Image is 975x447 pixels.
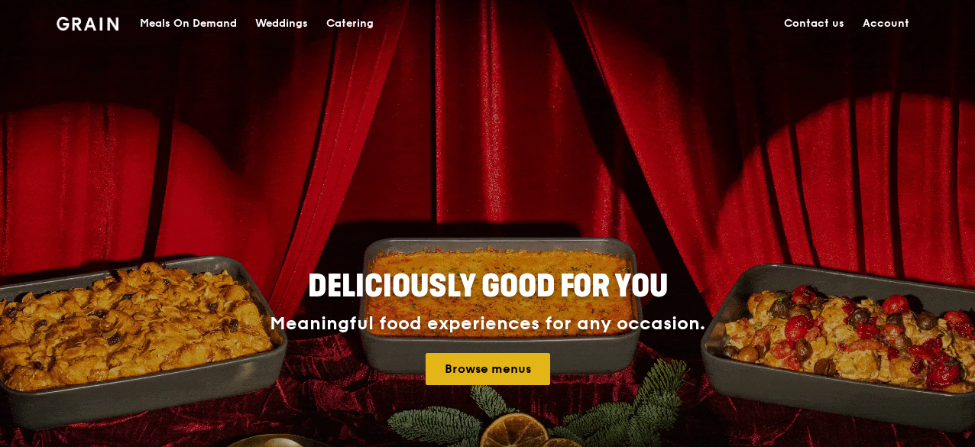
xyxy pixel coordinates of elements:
div: Meaningful food experiences for any occasion. [212,313,763,335]
span: Deliciously good for you [308,268,668,305]
img: Grain [57,17,118,31]
div: Catering [326,1,374,47]
a: Account [854,1,918,47]
a: Browse menus [426,353,550,385]
a: Contact us [775,1,854,47]
a: Weddings [246,1,317,47]
a: Catering [317,1,383,47]
div: Weddings [255,1,308,47]
div: Meals On Demand [140,1,237,47]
